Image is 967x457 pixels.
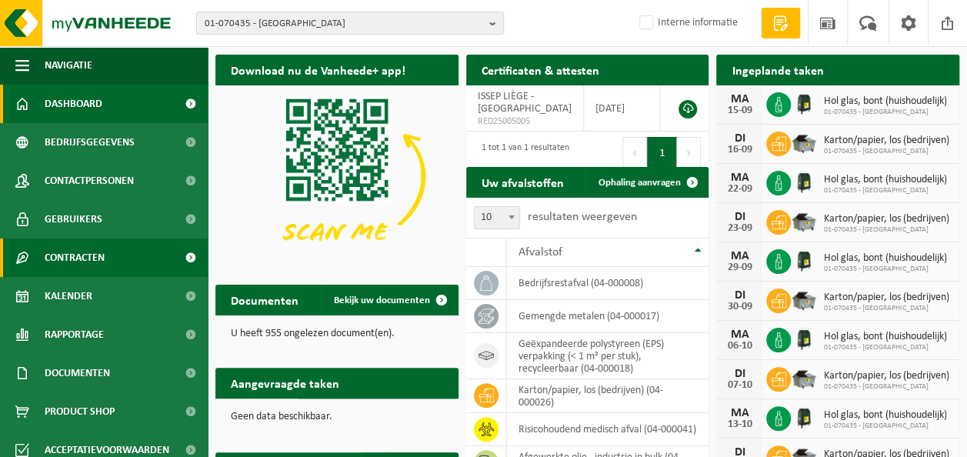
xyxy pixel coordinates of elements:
[215,55,421,85] h2: Download nu de Vanheede+ app!
[507,333,709,379] td: geëxpandeerde polystyreen (EPS) verpakking (< 1 m² per stuk), recycleerbaar (04-000018)
[507,413,709,446] td: risicohoudend medisch afval (04-000041)
[334,295,430,305] span: Bekijk uw documenten
[724,407,755,419] div: MA
[45,315,104,354] span: Rapportage
[791,208,817,234] img: WB-5000-GAL-GY-01
[584,85,661,132] td: [DATE]
[598,178,680,188] span: Ophaling aanvragen
[791,286,817,312] img: WB-5000-GAL-GY-01
[823,252,946,265] span: Hol glas, bont (huishoudelijk)
[724,329,755,341] div: MA
[466,167,579,197] h2: Uw afvalstoffen
[791,90,817,116] img: CR-HR-1C-1000-PES-01
[474,206,520,229] span: 10
[724,302,755,312] div: 30-09
[823,292,949,304] span: Karton/papier, los (bedrijven)
[823,186,946,195] span: 01-070435 - [GEOGRAPHIC_DATA]
[45,123,135,162] span: Bedrijfsgegevens
[724,184,755,195] div: 22-09
[823,95,946,108] span: Hol glas, bont (huishoudelijk)
[45,392,115,431] span: Product Shop
[791,325,817,352] img: CR-HR-1C-1000-PES-01
[478,115,572,128] span: RED25005005
[724,341,755,352] div: 06-10
[585,167,707,198] a: Ophaling aanvragen
[636,12,738,35] label: Interne informatie
[724,105,755,116] div: 15-09
[791,365,817,391] img: WB-5000-GAL-GY-01
[791,168,817,195] img: CR-HR-1C-1000-PES-01
[823,343,946,352] span: 01-070435 - [GEOGRAPHIC_DATA]
[823,147,949,156] span: 01-070435 - [GEOGRAPHIC_DATA]
[507,267,709,300] td: bedrijfsrestafval (04-000008)
[231,329,443,339] p: U heeft 955 ongelezen document(en).
[45,162,134,200] span: Contactpersonen
[205,12,483,35] span: 01-070435 - [GEOGRAPHIC_DATA]
[724,250,755,262] div: MA
[45,200,102,239] span: Gebruikers
[724,211,755,223] div: DI
[823,225,949,235] span: 01-070435 - [GEOGRAPHIC_DATA]
[823,382,949,392] span: 01-070435 - [GEOGRAPHIC_DATA]
[45,354,110,392] span: Documenten
[724,93,755,105] div: MA
[823,422,946,431] span: 01-070435 - [GEOGRAPHIC_DATA]
[45,46,92,85] span: Navigatie
[528,211,637,223] label: resultaten weergeven
[507,300,709,333] td: gemengde metalen (04-000017)
[466,55,615,85] h2: Certificaten & attesten
[791,247,817,273] img: CR-HR-1C-1000-PES-01
[791,404,817,430] img: CR-HR-1C-1000-PES-01
[724,419,755,430] div: 13-10
[215,285,314,315] h2: Documenten
[478,91,572,115] span: ISSEP LIÈGE - [GEOGRAPHIC_DATA]
[474,135,569,169] div: 1 tot 1 van 1 resultaten
[724,380,755,391] div: 07-10
[823,265,946,274] span: 01-070435 - [GEOGRAPHIC_DATA]
[647,137,677,168] button: 1
[823,108,946,117] span: 01-070435 - [GEOGRAPHIC_DATA]
[196,12,504,35] button: 01-070435 - [GEOGRAPHIC_DATA]
[215,85,458,268] img: Download de VHEPlus App
[823,135,949,147] span: Karton/papier, los (bedrijven)
[823,304,949,313] span: 01-070435 - [GEOGRAPHIC_DATA]
[724,132,755,145] div: DI
[45,239,105,277] span: Contracten
[724,262,755,273] div: 29-09
[724,145,755,155] div: 16-09
[622,137,647,168] button: Previous
[823,370,949,382] span: Karton/papier, los (bedrijven)
[519,246,562,259] span: Afvalstof
[231,412,443,422] p: Geen data beschikbaar.
[677,137,701,168] button: Next
[215,368,355,398] h2: Aangevraagde taken
[791,129,817,155] img: WB-5000-GAL-GY-01
[823,174,946,186] span: Hol glas, bont (huishoudelijk)
[45,277,92,315] span: Kalender
[724,172,755,184] div: MA
[823,213,949,225] span: Karton/papier, los (bedrijven)
[724,368,755,380] div: DI
[823,331,946,343] span: Hol glas, bont (huishoudelijk)
[724,223,755,234] div: 23-09
[716,55,839,85] h2: Ingeplande taken
[322,285,457,315] a: Bekijk uw documenten
[45,85,102,123] span: Dashboard
[823,409,946,422] span: Hol glas, bont (huishoudelijk)
[475,207,519,228] span: 10
[507,379,709,413] td: karton/papier, los (bedrijven) (04-000026)
[724,289,755,302] div: DI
